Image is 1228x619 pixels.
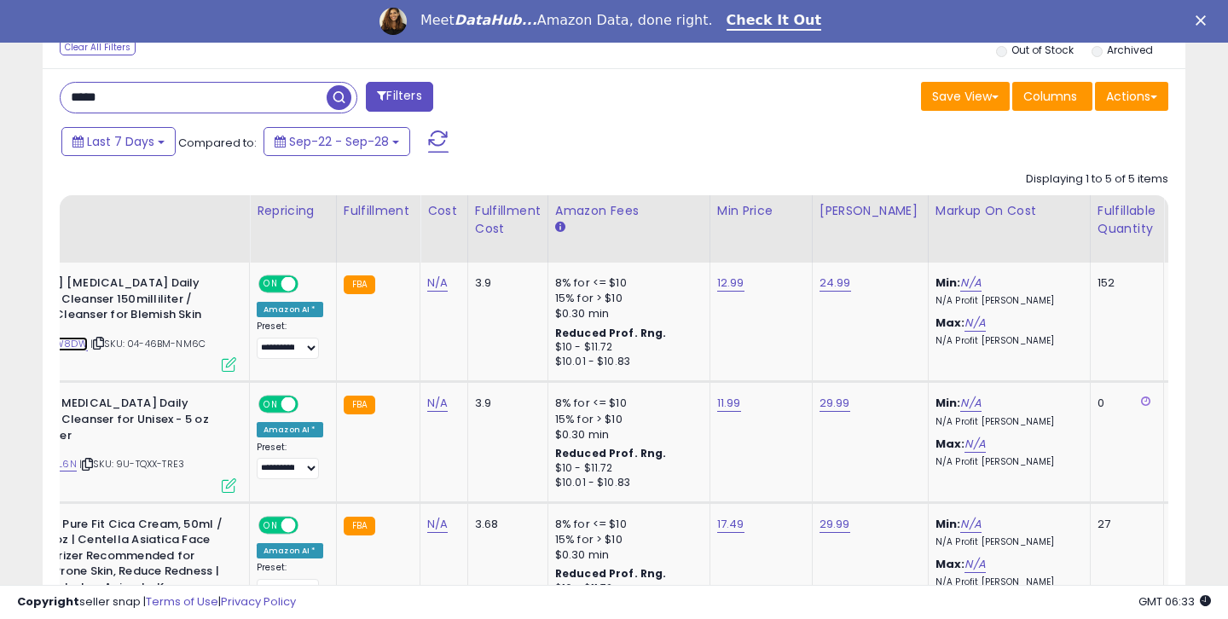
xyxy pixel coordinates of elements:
[475,517,535,532] div: 3.68
[964,436,985,453] a: N/A
[257,321,323,359] div: Preset:
[935,295,1077,307] p: N/A Profit [PERSON_NAME]
[61,127,176,156] button: Last 7 Days
[1098,275,1150,291] div: 152
[935,516,961,532] b: Min:
[960,275,981,292] a: N/A
[146,593,218,610] a: Terms of Use
[935,436,965,452] b: Max:
[935,202,1083,220] div: Markup on Cost
[260,518,281,532] span: ON
[264,127,410,156] button: Sep-22 - Sep-28
[935,556,965,572] b: Max:
[17,594,296,610] div: seller snap | |
[427,275,448,292] a: N/A
[60,39,136,55] div: Clear All Filters
[820,395,850,412] a: 29.99
[257,302,323,317] div: Amazon AI *
[19,275,226,327] b: [Cosrx] [MEDICAL_DATA] Daily Gentle Cleanser 150milliliter / Foam Cleanser for Blemish Skin
[257,562,323,600] div: Preset:
[289,133,389,150] span: Sep-22 - Sep-28
[1098,396,1150,411] div: 0
[87,133,154,150] span: Last 7 Days
[260,277,281,292] span: ON
[79,457,184,471] span: | SKU: 9U-TQXX-TRE3
[964,556,985,573] a: N/A
[1023,88,1077,105] span: Columns
[921,82,1010,111] button: Save View
[555,517,697,532] div: 8% for <= $10
[935,395,961,411] b: Min:
[1098,517,1150,532] div: 27
[935,536,1077,548] p: N/A Profit [PERSON_NAME]
[555,547,697,563] div: $0.30 min
[960,395,981,412] a: N/A
[379,8,407,35] img: Profile image for Georgie
[717,275,744,292] a: 12.99
[717,202,805,220] div: Min Price
[1011,43,1074,57] label: Out of Stock
[555,396,697,411] div: 8% for <= $10
[820,275,851,292] a: 24.99
[366,82,432,112] button: Filters
[257,442,323,480] div: Preset:
[475,396,535,411] div: 3.9
[1138,593,1211,610] span: 2025-10-6 06:33 GMT
[964,315,985,332] a: N/A
[475,202,541,238] div: Fulfillment Cost
[1095,82,1168,111] button: Actions
[555,446,667,460] b: Reduced Prof. Rng.
[1098,202,1156,238] div: Fulfillable Quantity
[928,195,1090,263] th: The percentage added to the cost of goods (COGS) that forms the calculator for Min & Max prices.
[90,337,206,350] span: | SKU: 04-46BM-NM6C
[257,543,323,558] div: Amazon AI *
[178,135,257,151] span: Compared to:
[555,275,697,291] div: 8% for <= $10
[555,532,697,547] div: 15% for > $10
[717,516,744,533] a: 17.49
[344,202,413,220] div: Fulfillment
[257,422,323,437] div: Amazon AI *
[344,396,375,414] small: FBA
[1026,171,1168,188] div: Displaying 1 to 5 of 5 items
[427,516,448,533] a: N/A
[820,202,921,220] div: [PERSON_NAME]
[427,395,448,412] a: N/A
[260,397,281,412] span: ON
[935,416,1077,428] p: N/A Profit [PERSON_NAME]
[717,395,741,412] a: 11.99
[19,517,226,616] b: COSRX Pure Fit Cica Cream, 50ml / 1.69 fl.oz | Centella Asiatica Face Moisturizer Recommended for...
[555,461,697,476] div: $10 - $11.72
[555,220,565,235] small: Amazon Fees.
[555,202,703,220] div: Amazon Fees
[1196,15,1213,26] div: Close
[555,476,697,490] div: $10.01 - $10.83
[1012,82,1092,111] button: Columns
[420,12,713,29] div: Meet Amazon Data, done right.
[296,518,323,532] span: OFF
[19,396,226,448] b: Cosrx [MEDICAL_DATA] Daily Gentle Cleanser for Unisex - 5 oz Cleanser
[344,275,375,294] small: FBA
[555,291,697,306] div: 15% for > $10
[820,516,850,533] a: 29.99
[296,277,323,292] span: OFF
[555,566,667,581] b: Reduced Prof. Rng.
[555,412,697,427] div: 15% for > $10
[727,12,822,31] a: Check It Out
[555,326,667,340] b: Reduced Prof. Rng.
[1107,43,1153,57] label: Archived
[935,335,1077,347] p: N/A Profit [PERSON_NAME]
[475,275,535,291] div: 3.9
[221,593,296,610] a: Privacy Policy
[935,315,965,331] b: Max:
[555,427,697,443] div: $0.30 min
[555,355,697,369] div: $10.01 - $10.83
[296,397,323,412] span: OFF
[344,517,375,535] small: FBA
[455,12,537,28] i: DataHub...
[935,456,1077,468] p: N/A Profit [PERSON_NAME]
[935,275,961,291] b: Min:
[555,306,697,321] div: $0.30 min
[960,516,981,533] a: N/A
[17,593,79,610] strong: Copyright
